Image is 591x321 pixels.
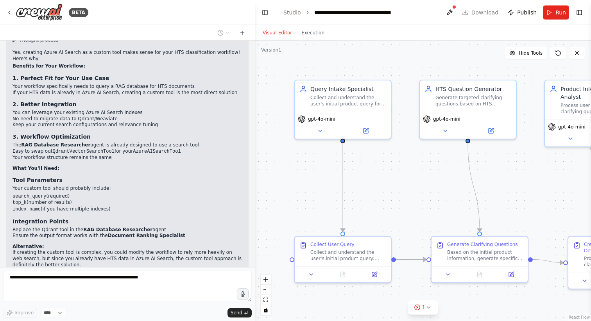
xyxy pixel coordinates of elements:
[519,50,543,56] span: Hide Tools
[505,5,540,20] button: Publish
[13,218,68,225] strong: Integration Points
[13,200,27,205] code: top_k
[13,84,242,90] li: Your workflow specifically needs to query a RAG database for HTS documents
[308,116,335,122] span: gpt-4o-mini
[310,249,386,262] div: Collect and understand the user's initial product query: {user_query}. Gather basic product infor...
[447,241,518,248] div: Generate Clarifying Questions
[13,177,63,183] strong: Tool Parameters
[422,303,426,311] span: 1
[108,233,185,238] strong: Document Ranking Specialist
[13,116,242,122] li: No need to migrate data to Qdrant/Weaviate
[21,142,90,148] strong: RAG Database Researcher
[574,7,585,18] button: Show right sidebar
[13,233,242,239] li: Ensure the output format works with the
[435,85,511,93] div: HTS Question Generator
[13,90,242,96] li: If your HTS data is already in Azure AI Search, creating a custom tool is the most direct solution
[13,227,242,233] li: Replace the Qdrant tool in the agent
[214,28,233,37] button: Switch to previous chat
[498,270,525,279] button: Open in side panel
[447,249,523,262] div: Based on the initial product information, generate specific clarifying questions about materials,...
[294,80,392,139] div: Query Intake SpecialistCollect and understand the user's initial product query for {user_query}, ...
[13,193,242,200] li: (required)
[533,256,563,267] g: Edge from 071aebd1-d59a-4db3-bb34-6f32a4d7b5ba to 6994a092-e5c1-425c-82e9-c8d088ca8310
[396,256,426,264] g: Edge from 66f6f5de-aefb-4302-9131-2d69430f4955 to 071aebd1-d59a-4db3-bb34-6f32a4d7b5ba
[283,9,301,16] a: Studio
[13,206,242,213] li: (if you have multiple indexes)
[13,101,77,107] strong: 2. Better Integration
[13,207,41,212] code: index_name
[133,149,181,154] code: AzureAISearchTool
[558,124,586,130] span: gpt-4o-mini
[433,116,460,122] span: gpt-4o-mini
[543,5,569,20] button: Run
[69,8,88,17] div: BETA
[310,95,386,107] div: Collect and understand the user's initial product query for {user_query}, ensuring we have basic ...
[469,126,513,136] button: Open in side panel
[361,270,388,279] button: Open in side panel
[13,148,242,155] li: Easy to swap out for your
[569,315,590,319] a: React Flow attribution
[13,166,59,171] strong: What You'll Need:
[13,155,242,161] li: Your workflow structure remains the same
[261,295,271,305] button: fit view
[13,110,242,116] li: You can leverage your existing Azure AI Search indexes
[14,310,34,316] span: Improve
[3,308,37,318] button: Improve
[326,270,360,279] button: No output available
[83,227,152,232] strong: RAG Database Researcher
[555,9,566,16] span: Run
[13,122,242,128] li: Keep your current search configurations and relevance tuning
[463,270,496,279] button: No output available
[13,134,91,140] strong: 3. Workflow Optimization
[258,28,297,37] button: Visual Editor
[260,7,270,18] button: Hide left sidebar
[231,310,242,316] span: Send
[310,85,386,93] div: Query Intake Specialist
[13,142,242,148] li: The agent is already designed to use a search tool
[431,236,528,283] div: Generate Clarifying QuestionsBased on the initial product information, generate specific clarifyi...
[419,80,517,139] div: HTS Question GeneratorGenerate targeted clarifying questions based on HTS classification requirem...
[283,9,402,16] nav: breadcrumb
[13,244,44,249] strong: Alternative:
[236,28,249,37] button: Start a new chat
[344,126,388,136] button: Open in side panel
[13,37,58,43] button: ▶Thought process
[261,47,281,53] div: Version 1
[13,200,242,206] li: (number of results)
[13,63,85,69] strong: Benefits for Your Workflow:
[19,37,58,43] span: Thought process
[13,37,16,43] span: ▶
[227,308,252,317] button: Send
[13,185,242,192] p: Your custom tool should probably include:
[435,95,511,107] div: Generate targeted clarifying questions based on HTS classification requirements to gather specifi...
[339,143,347,232] g: Edge from bb04914c-be57-402c-bf34-91dc89f90eee to 66f6f5de-aefb-4302-9131-2d69430f4955
[13,50,242,62] p: Yes, creating Azure AI Search as a custom tool makes sense for your HTS classification workflow! ...
[294,236,392,283] div: Collect User QueryCollect and understand the user's initial product query: {user_query}. Gather b...
[310,241,355,248] div: Collect User Query
[261,275,271,285] button: zoom in
[13,194,46,199] code: search_query
[13,75,109,81] strong: 1. Perfect Fit for Your Use Case
[261,285,271,295] button: zoom out
[261,275,271,315] div: React Flow controls
[13,250,242,268] p: If creating the custom tool is complex, you could modify the workflow to rely more heavily on web...
[16,4,63,21] img: Logo
[464,143,484,232] g: Edge from eb844069-1b67-462e-ae98-a9239ee2e48b to 071aebd1-d59a-4db3-bb34-6f32a4d7b5ba
[517,9,537,16] span: Publish
[297,28,329,37] button: Execution
[408,300,438,315] button: 1
[261,305,271,315] button: toggle interactivity
[505,47,547,59] button: Hide Tools
[237,288,249,300] button: Click to speak your automation idea
[52,149,114,154] code: QdrantVectorSearchTool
